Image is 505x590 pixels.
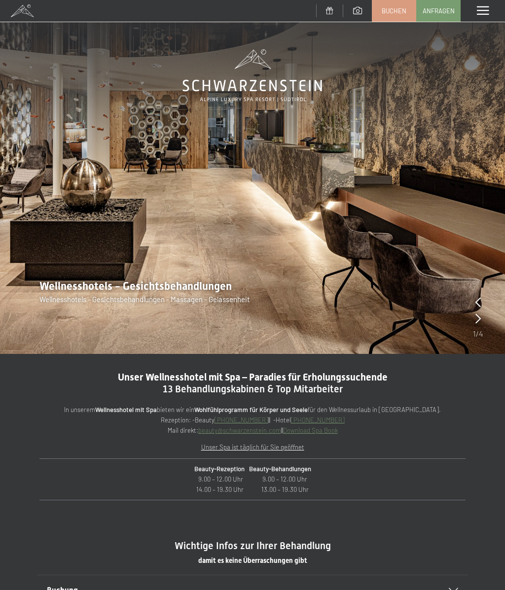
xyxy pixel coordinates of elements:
strong: Wohlfühlprogramm für Körper und Seele [194,406,308,414]
span: Wellnesshotels - Gesichtsbehandlungen - Massagen - Gelassenheit [39,295,250,304]
p: In unserem bieten wir ein für den Wellnessurlaub in [GEOGRAPHIC_DATA]. Rezeption: -Beauty || -Hot... [39,405,466,435]
span: Unser Wellnesshotel mit Spa – Paradies für Erholungssuchende [118,371,388,383]
span: damit es keine Überraschungen gibt [198,556,307,564]
span: 13 Behandlungskabinen & Top Mitarbeiter [163,383,343,395]
span: Wichtige Infos zur Ihrer Behandlung [175,540,331,552]
a: Anfragen [417,0,460,21]
a: [PHONE_NUMBER] [291,416,345,424]
span: Buchen [382,6,406,15]
span: 4 [479,328,483,339]
span: Anfragen [423,6,455,15]
a: Download Spa Book [283,426,338,434]
strong: Beauty-Rezeption Beauty-Behandlungen [194,465,311,473]
u: Unser Spa ist täglich für Sie geöffnet [201,443,304,451]
a: beauty@schwarzenstein.com [198,426,281,434]
span: / [476,328,479,339]
p: 9.00 – 12.00 Uhr 9.00 – 12.00 Uhr 14.00 – 19.30 Uhr 13.00 – 19.30 Uhr [47,464,458,494]
strong: Wellnesshotel mit Spa [95,406,157,414]
span: Wellnesshotels - Gesichtsbehandlungen [39,280,232,292]
a: [PHONE_NUMBER] [215,416,268,424]
a: Buchen [372,0,416,21]
span: 1 [473,328,476,339]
